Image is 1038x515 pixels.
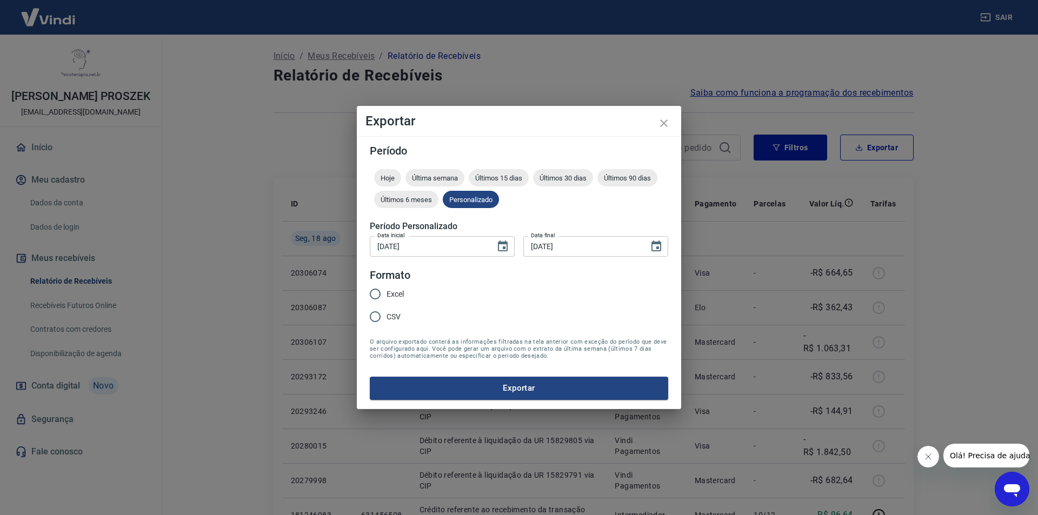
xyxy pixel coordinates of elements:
[365,115,673,128] h4: Exportar
[374,196,438,204] span: Últimos 6 meses
[370,267,410,283] legend: Formato
[405,169,464,186] div: Última semana
[370,338,668,359] span: O arquivo exportado conterá as informações filtradas na tela anterior com exceção do período que ...
[492,236,514,257] button: Choose date, selected date is 16 de ago de 2025
[370,145,668,156] h5: Período
[995,472,1029,506] iframe: Botão para abrir a janela de mensagens
[597,174,657,182] span: Últimos 90 dias
[370,236,488,256] input: DD/MM/YYYY
[469,174,529,182] span: Últimos 15 dias
[370,221,668,232] h5: Período Personalizado
[597,169,657,186] div: Últimos 90 dias
[443,191,499,208] div: Personalizado
[405,174,464,182] span: Última semana
[387,289,404,300] span: Excel
[646,236,667,257] button: Choose date, selected date is 18 de ago de 2025
[374,174,401,182] span: Hoje
[370,377,668,399] button: Exportar
[531,231,555,239] label: Data final
[377,231,405,239] label: Data inicial
[533,169,593,186] div: Últimos 30 dias
[6,8,91,16] span: Olá! Precisa de ajuda?
[533,174,593,182] span: Últimos 30 dias
[943,444,1029,467] iframe: Mensagem da empresa
[651,110,677,136] button: close
[917,446,939,467] iframe: Fechar mensagem
[523,236,641,256] input: DD/MM/YYYY
[469,169,529,186] div: Últimos 15 dias
[374,169,401,186] div: Hoje
[443,196,499,204] span: Personalizado
[374,191,438,208] div: Últimos 6 meses
[387,311,401,323] span: CSV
